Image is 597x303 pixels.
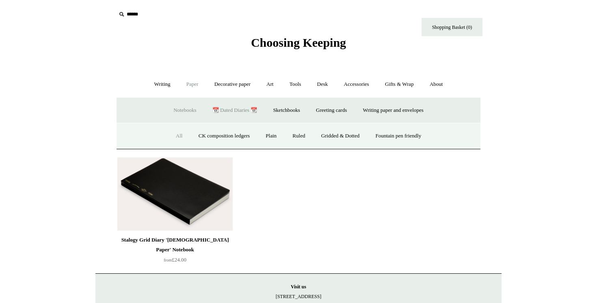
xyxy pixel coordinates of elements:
[422,74,450,95] a: About
[368,125,429,147] a: Fountain pen friendly
[422,18,482,36] a: Shopping Basket (0)
[164,258,172,262] span: from
[310,74,335,95] a: Desk
[258,125,284,147] a: Plain
[117,235,233,268] a: Stalogy Grid Diary '[DEMOGRAPHIC_DATA] Paper' Notebook from£24.00
[314,125,367,147] a: Gridded & Dotted
[117,157,233,231] a: Stalogy Grid Diary 'Bible Paper' Notebook Stalogy Grid Diary 'Bible Paper' Notebook
[119,235,231,255] div: Stalogy Grid Diary '[DEMOGRAPHIC_DATA] Paper' Notebook
[117,157,233,231] img: Stalogy Grid Diary 'Bible Paper' Notebook
[164,257,186,263] span: £24.00
[191,125,257,147] a: CK composition ledgers
[166,100,203,121] a: Notebooks
[259,74,281,95] a: Art
[282,74,309,95] a: Tools
[266,100,307,121] a: Sketchbooks
[251,36,346,49] span: Choosing Keeping
[356,100,431,121] a: Writing paper and envelopes
[285,125,312,147] a: Ruled
[169,125,190,147] a: All
[251,42,346,48] a: Choosing Keeping
[147,74,178,95] a: Writing
[179,74,206,95] a: Paper
[309,100,354,121] a: Greeting cards
[291,284,306,290] strong: Visit us
[205,100,264,121] a: 📆 Dated Diaries 📆
[337,74,376,95] a: Accessories
[378,74,421,95] a: Gifts & Wrap
[207,74,258,95] a: Decorative paper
